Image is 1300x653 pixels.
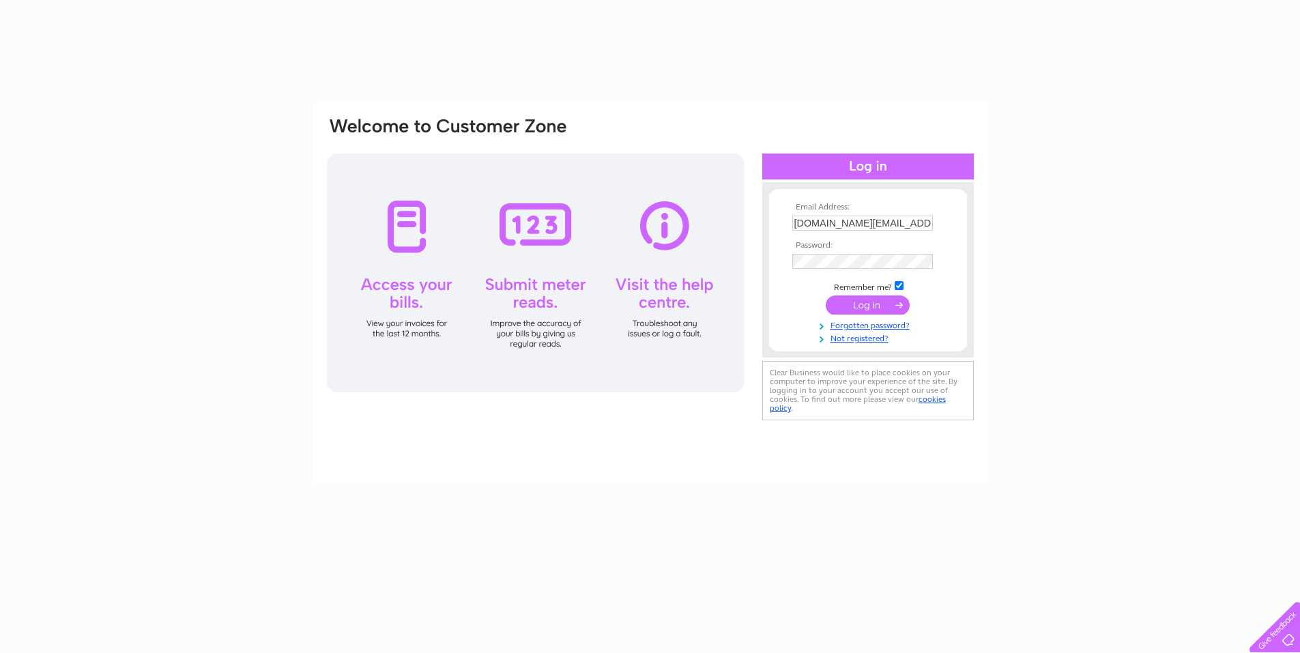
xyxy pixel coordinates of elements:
[770,394,946,413] a: cookies policy
[789,203,947,212] th: Email Address:
[792,331,947,344] a: Not registered?
[826,295,910,315] input: Submit
[792,318,947,331] a: Forgotten password?
[762,361,974,420] div: Clear Business would like to place cookies on your computer to improve your experience of the sit...
[789,241,947,250] th: Password:
[789,279,947,293] td: Remember me?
